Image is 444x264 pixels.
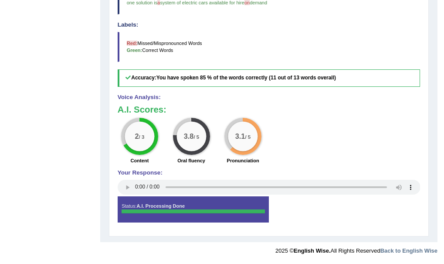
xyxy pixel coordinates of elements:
[156,75,336,81] b: You have spoken 85 % of the words correctly (11 out of 13 words overall)
[227,157,259,164] label: Pronunciation
[193,134,199,140] small: / 5
[294,247,330,254] strong: English Wise.
[118,170,420,176] h4: Your Response:
[245,134,251,140] small: / 5
[118,32,420,62] blockquote: Missed/Mispronounced Words Correct Words
[118,196,269,223] div: Status:
[118,94,420,101] h4: Voice Analysis:
[139,134,145,140] small: / 3
[127,48,142,53] b: Green:
[177,157,205,164] label: Oral fluency
[275,242,437,255] div: 2025 © All Rights Reserved
[135,133,139,141] big: 2
[183,133,193,141] big: 3.8
[118,105,166,114] b: A.I. Scores:
[137,203,185,209] strong: A.I. Processing Done
[118,22,420,28] h4: Labels:
[380,247,437,254] a: Back to English Wise
[235,133,245,141] big: 3.1
[131,157,149,164] label: Content
[118,69,420,87] h5: Accuracy:
[127,41,138,46] b: Red:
